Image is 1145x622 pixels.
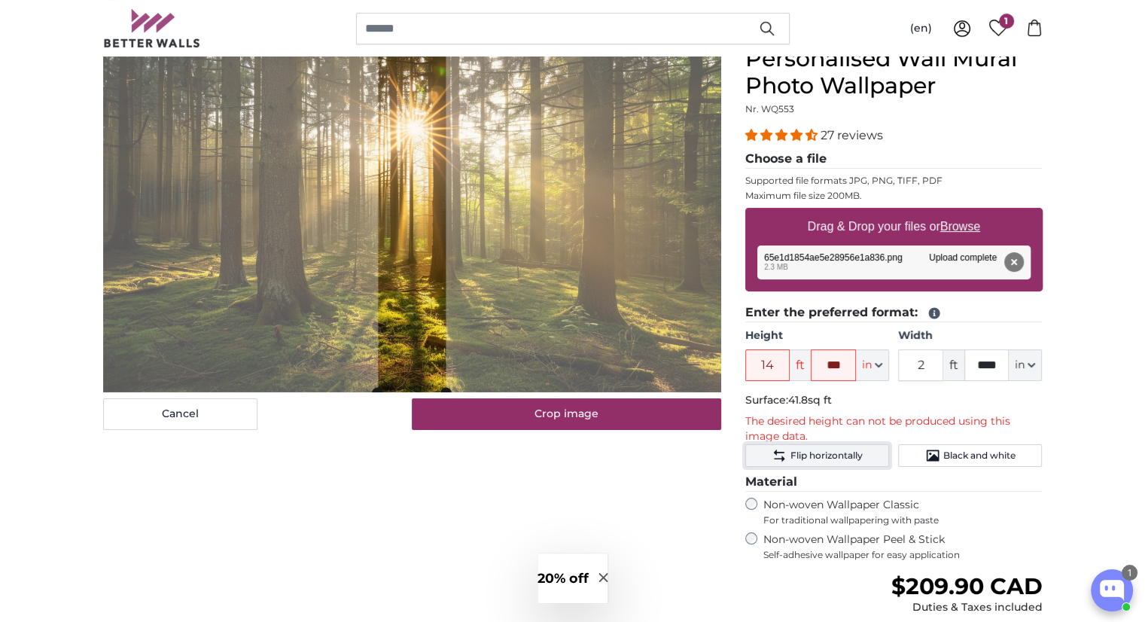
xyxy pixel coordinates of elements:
span: 1 [999,14,1014,29]
div: 1 [1122,565,1137,581]
span: Black and white [943,450,1016,462]
legend: Choose a file [745,150,1043,169]
legend: Enter the preferred format: [745,303,1043,322]
span: 41.8sq ft [788,393,832,407]
span: $209.90 CAD [891,572,1042,600]
span: in [1015,358,1025,373]
button: Open chatbox [1091,569,1133,611]
span: Nr. WQ553 [745,103,794,114]
label: Drag & Drop your files or [801,212,985,242]
label: Width [898,328,1042,343]
span: in [862,358,872,373]
span: ft [943,349,964,381]
button: in [856,349,889,381]
span: 4.41 stars [745,128,821,142]
p: Supported file formats JPG, PNG, TIFF, PDF [745,175,1043,187]
span: 27 reviews [821,128,883,142]
button: (en) [898,15,944,42]
h1: Personalised Wall Mural Photo Wallpaper [745,45,1043,99]
span: Flip horizontally [790,450,862,462]
button: Flip horizontally [745,444,889,467]
u: Browse [940,220,980,233]
button: Black and white [898,444,1042,467]
div: Duties & Taxes included [891,600,1042,615]
button: Crop image [412,398,721,430]
span: ft [790,349,811,381]
p: Maximum file size 200MB. [745,190,1043,202]
span: Self-adhesive wallpaper for easy application [763,549,1043,561]
img: Betterwalls [103,9,201,47]
label: Non-woven Wallpaper Peel & Stick [763,532,1043,561]
button: in [1009,349,1042,381]
button: Cancel [103,398,257,430]
span: For traditional wallpapering with paste [763,514,1043,526]
p: Surface: [745,393,1043,408]
label: Non-woven Wallpaper Classic [763,498,1043,526]
p: The desired height can not be produced using this image data. [745,414,1043,444]
label: Height [745,328,889,343]
legend: Material [745,473,1043,492]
